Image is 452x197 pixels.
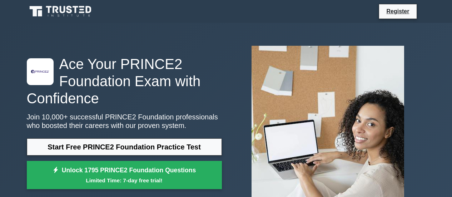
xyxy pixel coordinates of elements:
h1: Ace Your PRINCE2 Foundation Exam with Confidence [27,55,222,107]
a: Register [382,7,413,16]
p: Join 10,000+ successful PRINCE2 Foundation professionals who boosted their careers with our prove... [27,113,222,130]
a: Unlock 1795 PRINCE2 Foundation QuestionsLimited Time: 7-day free trial! [27,161,222,189]
small: Limited Time: 7-day free trial! [36,176,213,184]
a: Start Free PRINCE2 Foundation Practice Test [27,138,222,156]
